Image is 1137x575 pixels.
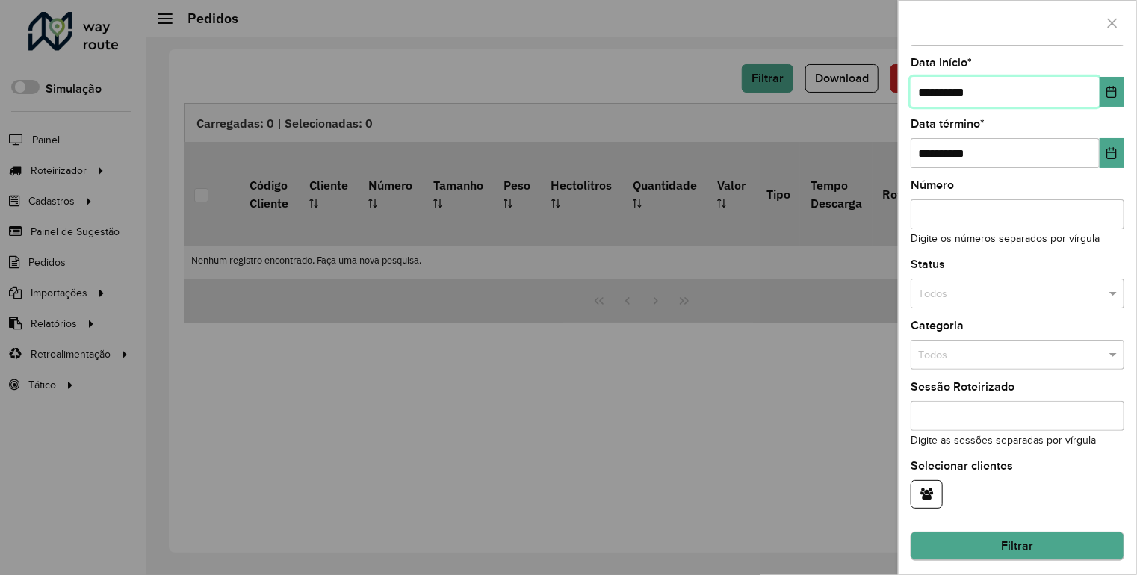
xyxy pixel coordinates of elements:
[1100,138,1124,168] button: Choose Date
[911,115,985,133] label: Data término
[911,54,972,72] label: Data início
[911,532,1124,560] button: Filtrar
[911,457,1013,475] label: Selecionar clientes
[911,378,1014,396] label: Sessão Roteirizado
[911,255,945,273] label: Status
[911,176,954,194] label: Número
[1100,77,1124,107] button: Choose Date
[911,317,964,335] label: Categoria
[911,435,1096,446] small: Digite as sessões separadas por vírgula
[911,233,1100,244] small: Digite os números separados por vírgula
